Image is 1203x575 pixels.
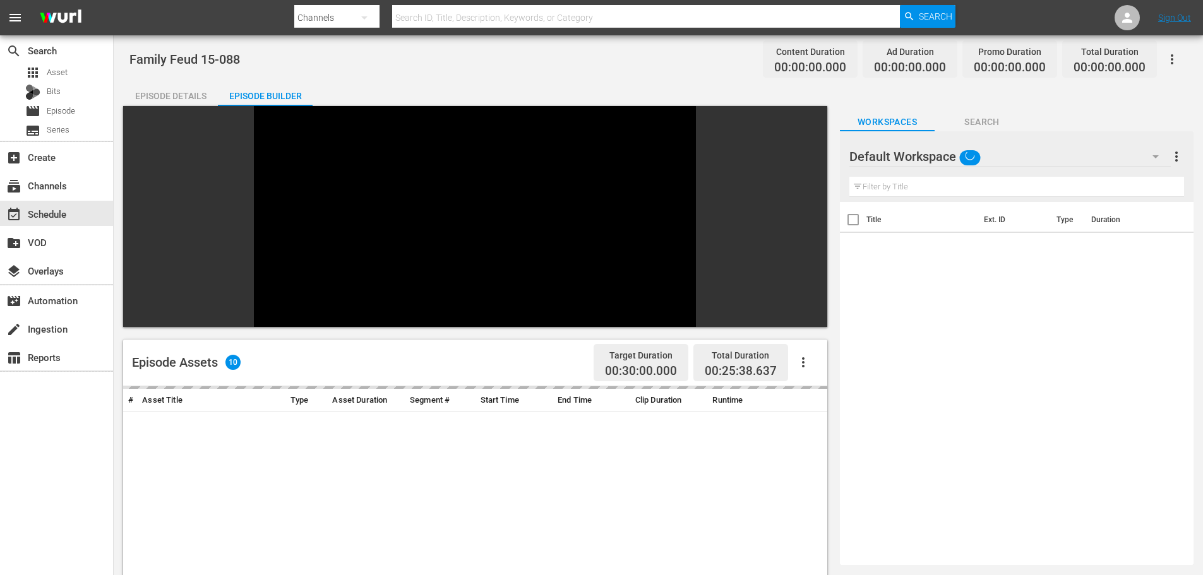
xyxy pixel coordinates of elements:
[218,81,313,106] button: Episode Builder
[30,3,91,33] img: ans4CAIJ8jUAAAAAAAAAAAAAAAAAAAAAAAAgQb4GAAAAAAAAAAAAAAAAAAAAAAAAJMjXAAAAAAAAAAAAAAAAAAAAAAAAgAT5G...
[1049,202,1084,237] th: Type
[476,389,553,412] th: Start Time
[840,114,935,130] span: Workspaces
[1074,61,1146,75] span: 00:00:00.000
[874,61,946,75] span: 00:00:00.000
[6,179,21,194] span: Channels
[47,105,75,117] span: Episode
[47,66,68,79] span: Asset
[974,61,1046,75] span: 00:00:00.000
[25,85,40,100] div: Bits
[6,235,21,251] span: VOD
[900,5,955,28] button: Search
[1074,43,1146,61] div: Total Duration
[6,264,21,279] span: Overlays
[8,10,23,25] span: menu
[123,81,218,111] div: Episode Details
[327,389,405,412] th: Asset Duration
[705,347,777,364] div: Total Duration
[976,202,1049,237] th: Ext. ID
[935,114,1029,130] span: Search
[1084,202,1159,237] th: Duration
[6,150,21,165] span: Create
[866,202,976,237] th: Title
[137,389,257,412] th: Asset Title
[405,389,475,412] th: Segment #
[225,355,241,370] span: 10
[605,364,677,379] span: 00:30:00.000
[6,44,21,59] span: Search
[707,389,785,412] th: Runtime
[1169,141,1184,172] button: more_vert
[6,293,21,309] span: Automation
[123,389,137,412] th: #
[6,322,21,337] span: Ingestion
[919,5,952,28] span: Search
[630,389,708,412] th: Clip Duration
[874,43,946,61] div: Ad Duration
[1158,13,1191,23] a: Sign Out
[25,123,40,138] span: Series
[218,81,313,111] div: Episode Builder
[129,52,240,67] span: Family Feud 15-088
[47,85,61,98] span: Bits
[849,139,1171,174] div: Default Workspace
[285,389,328,412] th: Type
[774,43,846,61] div: Content Duration
[974,43,1046,61] div: Promo Duration
[132,355,241,370] div: Episode Assets
[774,61,846,75] span: 00:00:00.000
[1169,149,1184,164] span: more_vert
[25,65,40,80] span: Asset
[123,81,218,106] button: Episode Details
[705,364,777,378] span: 00:25:38.637
[6,207,21,222] span: Schedule
[6,350,21,365] span: Reports
[25,104,40,119] span: Episode
[47,124,69,136] span: Series
[553,389,630,412] th: End Time
[605,347,677,364] div: Target Duration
